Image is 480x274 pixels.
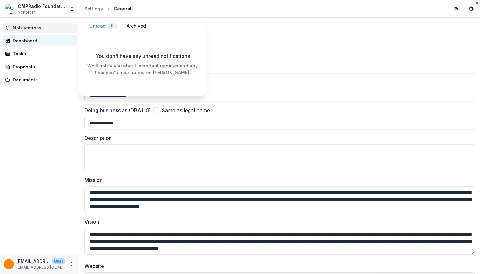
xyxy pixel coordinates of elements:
a: Authentication [130,18,168,30]
div: General [114,5,131,12]
p: [EMAIL_ADDRESS][DOMAIN_NAME] [17,264,65,270]
span: Nonprofit [18,10,36,15]
button: Notifications [3,23,77,33]
h2: Profile information [84,35,475,43]
a: Team [110,18,127,30]
div: CMPRadio Foundation [18,3,65,10]
label: Description [84,134,471,142]
div: Authentication [130,19,168,28]
div: info@cmpradio.net [9,262,10,266]
button: Archived [122,20,151,32]
div: Dashboard [13,37,71,44]
span: Notifications [13,25,74,31]
div: Team [110,19,127,28]
a: Proposals [3,61,77,72]
a: Dashboard [3,35,77,46]
button: Get Help [465,3,477,15]
nav: breadcrumb [82,4,134,13]
p: We'll notify you about important updates and any time you're mentioned on [PERSON_NAME]. [84,62,201,76]
p: [EMAIL_ADDRESS][DOMAIN_NAME] [17,258,50,264]
label: Vision [84,218,471,226]
a: Settings [82,4,105,13]
span: 0 [111,23,114,28]
div: Proposals [13,63,71,70]
span: Same as legal name [162,106,210,114]
label: Website [84,262,471,270]
a: Documents [3,74,77,85]
label: Doing business as (DBA) [84,106,143,114]
button: Partners [450,3,462,15]
p: You don't have any unread notifications [96,52,190,60]
img: CMPRadio Foundation [5,4,15,14]
div: Tasks [13,50,71,57]
p: User [52,258,65,264]
div: Settings [84,5,103,12]
div: General [84,19,107,28]
a: Tasks [3,48,77,59]
div: Documents [13,76,71,83]
label: Mission [84,176,471,184]
button: More [68,260,75,268]
a: General [84,18,107,30]
button: Unread [84,20,122,32]
button: Open entity switcher [68,3,77,15]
